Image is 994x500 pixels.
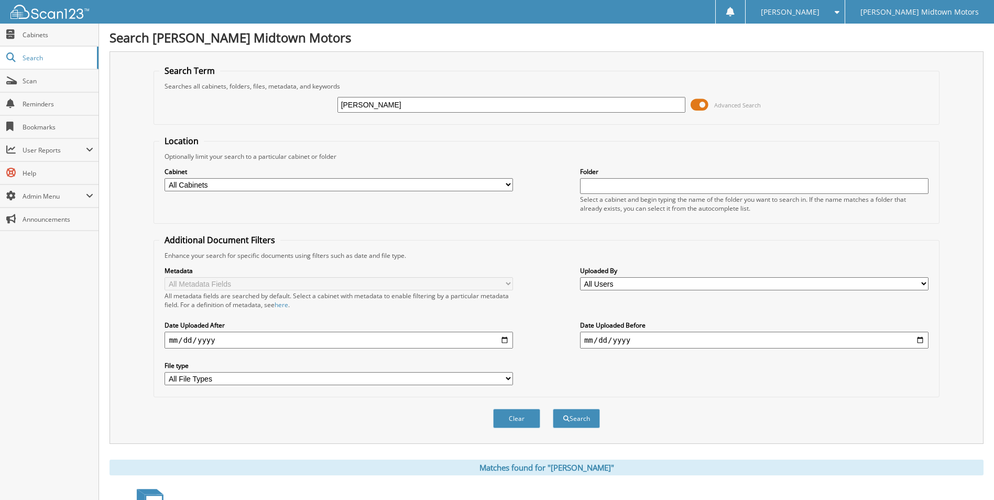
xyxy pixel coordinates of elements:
[159,251,933,260] div: Enhance your search for specific documents using filters such as date and file type.
[159,135,204,147] legend: Location
[159,65,220,77] legend: Search Term
[110,460,984,475] div: Matches found for "[PERSON_NAME]"
[159,82,933,91] div: Searches all cabinets, folders, files, metadata, and keywords
[553,409,600,428] button: Search
[580,266,929,275] label: Uploaded By
[165,167,513,176] label: Cabinet
[580,167,929,176] label: Folder
[23,192,86,201] span: Admin Menu
[165,266,513,275] label: Metadata
[23,169,93,178] span: Help
[714,101,761,109] span: Advanced Search
[159,152,933,161] div: Optionally limit your search to a particular cabinet or folder
[110,29,984,46] h1: Search [PERSON_NAME] Midtown Motors
[23,215,93,224] span: Announcements
[493,409,540,428] button: Clear
[23,30,93,39] span: Cabinets
[580,321,929,330] label: Date Uploaded Before
[23,53,92,62] span: Search
[23,77,93,85] span: Scan
[159,234,280,246] legend: Additional Document Filters
[165,361,513,370] label: File type
[580,195,929,213] div: Select a cabinet and begin typing the name of the folder you want to search in. If the name match...
[165,332,513,349] input: start
[275,300,288,309] a: here
[23,123,93,132] span: Bookmarks
[10,5,89,19] img: scan123-logo-white.svg
[165,321,513,330] label: Date Uploaded After
[165,291,513,309] div: All metadata fields are searched by default. Select a cabinet with metadata to enable filtering b...
[23,146,86,155] span: User Reports
[23,100,93,108] span: Reminders
[580,332,929,349] input: end
[761,9,820,15] span: [PERSON_NAME]
[860,9,979,15] span: [PERSON_NAME] Midtown Motors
